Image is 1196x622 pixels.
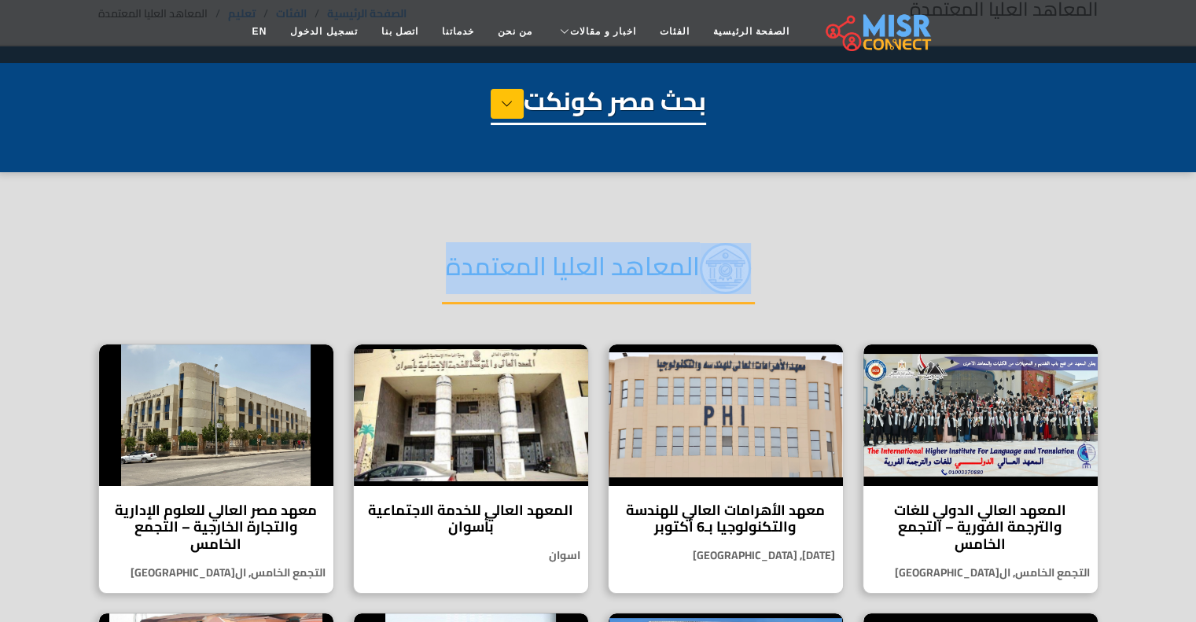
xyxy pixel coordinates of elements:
[111,502,322,553] h4: معهد مصر العالي للعلوم الإدارية والتجارة الخارجية – التجمع الخامس
[491,86,706,125] h1: بحث مصر كونكت
[875,502,1086,553] h4: المعهد العالي الدولي للغات والترجمة الفورية – التجمع الخامس
[354,344,588,486] img: المعهد العالي للخدمة الاجتماعية بأسوان
[241,17,279,46] a: EN
[863,344,1098,486] img: المعهد العالي الدولي للغات والترجمة الفورية – التجمع الخامس
[863,565,1098,581] p: التجمع الخامس, ال[GEOGRAPHIC_DATA]
[99,565,333,581] p: التجمع الخامس, ال[GEOGRAPHIC_DATA]
[366,502,576,536] h4: المعهد العالي للخدمة الاجتماعية بأسوان
[701,17,801,46] a: الصفحة الرئيسية
[609,344,843,486] img: معهد الأهرامات العالي للهندسة والتكنولوجيا بـ6 أكتوبر
[598,344,853,594] a: معهد الأهرامات العالي للهندسة والتكنولوجيا بـ6 أكتوبر معهد الأهرامات العالي للهندسة والتكنولوجيا ...
[620,502,831,536] h4: معهد الأهرامات العالي للهندسة والتكنولوجيا بـ6 أكتوبر
[853,344,1108,594] a: المعهد العالي الدولي للغات والترجمة الفورية – التجمع الخامس المعهد العالي الدولي للغات والترجمة ا...
[609,547,843,564] p: [DATE], [GEOGRAPHIC_DATA]
[354,547,588,564] p: اسوان
[370,17,430,46] a: اتصل بنا
[99,344,333,486] img: معهد مصر العالي للعلوم الإدارية والتجارة الخارجية – التجمع الخامس
[648,17,701,46] a: الفئات
[278,17,369,46] a: تسجيل الدخول
[442,243,755,304] h2: المعاهد العليا المعتمدة
[486,17,544,46] a: من نحن
[826,12,931,51] img: main.misr_connect
[570,24,636,39] span: اخبار و مقالات
[89,344,344,594] a: معهد مصر العالي للعلوم الإدارية والتجارة الخارجية – التجمع الخامس معهد مصر العالي للعلوم الإدارية...
[430,17,486,46] a: خدماتنا
[700,243,751,294] img: FbDy15iPXxA2RZqtQvVH.webp
[544,17,648,46] a: اخبار و مقالات
[344,344,598,594] a: المعهد العالي للخدمة الاجتماعية بأسوان المعهد العالي للخدمة الاجتماعية بأسوان اسوان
